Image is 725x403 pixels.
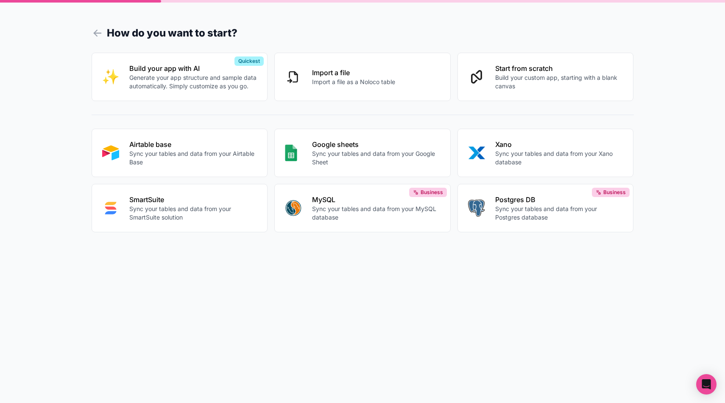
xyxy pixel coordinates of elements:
[468,144,485,161] img: XANO
[312,68,395,78] p: Import a file
[312,205,440,222] p: Sync your tables and data from your MySQL database
[92,53,268,101] button: INTERNAL_WITH_AIBuild your app with AIGenerate your app structure and sample data automatically. ...
[495,205,623,222] p: Sync your tables and data from your Postgres database
[495,73,623,90] p: Build your custom app, starting with a blank canvas
[468,200,485,217] img: POSTGRES
[102,144,119,161] img: AIRTABLE
[274,53,451,101] button: Import a fileImport a file as a Noloco table
[274,129,451,177] button: GOOGLE_SHEETSGoogle sheetsSync your tables and data from your Google Sheet
[92,25,634,41] h1: How do you want to start?
[495,139,623,149] p: Xano
[129,205,257,222] p: Sync your tables and data from your SmartSuite solution
[234,56,264,66] div: Quickest
[312,78,395,86] p: Import a file as a Noloco table
[92,184,268,232] button: SMART_SUITESmartSuiteSync your tables and data from your SmartSuite solution
[129,63,257,73] p: Build your app with AI
[495,63,623,73] p: Start from scratch
[92,129,268,177] button: AIRTABLEAirtable baseSync your tables and data from your Airtable Base
[102,68,119,85] img: INTERNAL_WITH_AI
[285,144,297,161] img: GOOGLE_SHEETS
[129,149,257,166] p: Sync your tables and data from your Airtable Base
[129,139,257,149] p: Airtable base
[421,189,443,196] span: Business
[495,194,623,205] p: Postgres DB
[495,149,623,166] p: Sync your tables and data from your Xano database
[312,194,440,205] p: MySQL
[274,184,451,232] button: MYSQLMySQLSync your tables and data from your MySQL databaseBusiness
[457,184,634,232] button: POSTGRESPostgres DBSync your tables and data from your Postgres databaseBusiness
[457,53,634,101] button: Start from scratchBuild your custom app, starting with a blank canvas
[312,139,440,149] p: Google sheets
[129,194,257,205] p: SmartSuite
[457,129,634,177] button: XANOXanoSync your tables and data from your Xano database
[102,200,119,217] img: SMART_SUITE
[603,189,626,196] span: Business
[129,73,257,90] p: Generate your app structure and sample data automatically. Simply customize as you go.
[285,200,302,217] img: MYSQL
[696,374,717,395] div: Open Intercom Messenger
[312,149,440,166] p: Sync your tables and data from your Google Sheet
